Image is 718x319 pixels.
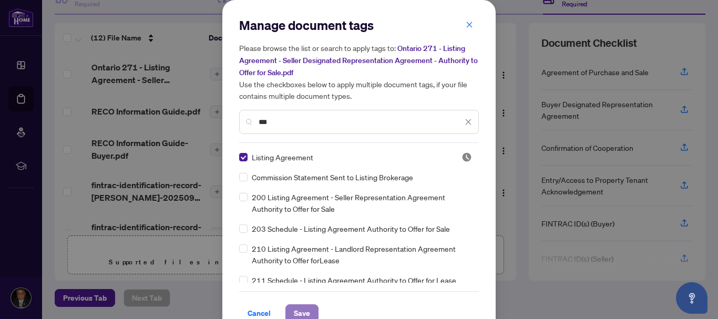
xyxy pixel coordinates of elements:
[239,42,479,101] h5: Please browse the list or search to apply tags to: Use the checkboxes below to apply multiple doc...
[252,151,313,163] span: Listing Agreement
[461,152,472,162] img: status
[252,223,450,234] span: 203 Schedule - Listing Agreement Authority to Offer for Sale
[252,274,456,286] span: 211 Schedule - Listing Agreement Authority to Offer for Lease
[466,21,473,28] span: close
[252,191,473,214] span: 200 Listing Agreement - Seller Representation Agreement Authority to Offer for Sale
[676,282,707,314] button: Open asap
[252,243,473,266] span: 210 Listing Agreement - Landlord Representation Agreement Authority to Offer forLease
[461,152,472,162] span: Pending Review
[465,118,472,126] span: close
[252,171,413,183] span: Commission Statement Sent to Listing Brokerage
[239,17,479,34] h2: Manage document tags
[239,44,478,77] span: Ontario 271 - Listing Agreement - Seller Designated Representation Agreement - Authority to Offer...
